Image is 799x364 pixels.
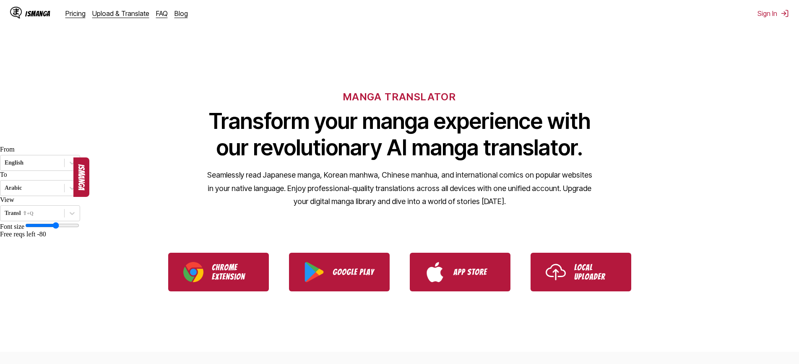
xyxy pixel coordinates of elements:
a: Download IsManga from App Store [410,253,510,291]
a: Download IsManga from Google Play [289,253,390,291]
p: Chrome Extension [212,263,254,281]
img: Sign out [781,9,789,18]
a: Use IsManga Local Uploader [531,253,631,291]
img: Google Play logo [304,262,324,282]
p: Seamlessly read Japanese manga, Korean manhwa, Chinese manhua, and international comics on popula... [207,168,593,208]
button: ismanga [73,157,89,197]
div: IsManga [25,10,50,18]
a: IsManga LogoIsManga [10,7,65,20]
img: IsManga Logo [10,7,22,18]
img: Upload icon [546,262,566,282]
h1: Transform your manga experience with our revolutionary AI manga translator. [207,108,593,161]
a: Pricing [65,9,86,18]
button: Sign In [757,9,789,18]
span: 80 [39,230,46,238]
p: Google Play [333,267,375,277]
a: Blog [174,9,188,18]
p: Local Uploader [574,263,616,281]
a: Upload & Translate [92,9,149,18]
img: Chrome logo [183,262,203,282]
p: App Store [453,267,495,277]
h6: MANGA TRANSLATOR [343,91,456,103]
a: FAQ [156,9,168,18]
a: Download IsManga Chrome Extension [168,253,269,291]
img: App Store logo [425,262,445,282]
